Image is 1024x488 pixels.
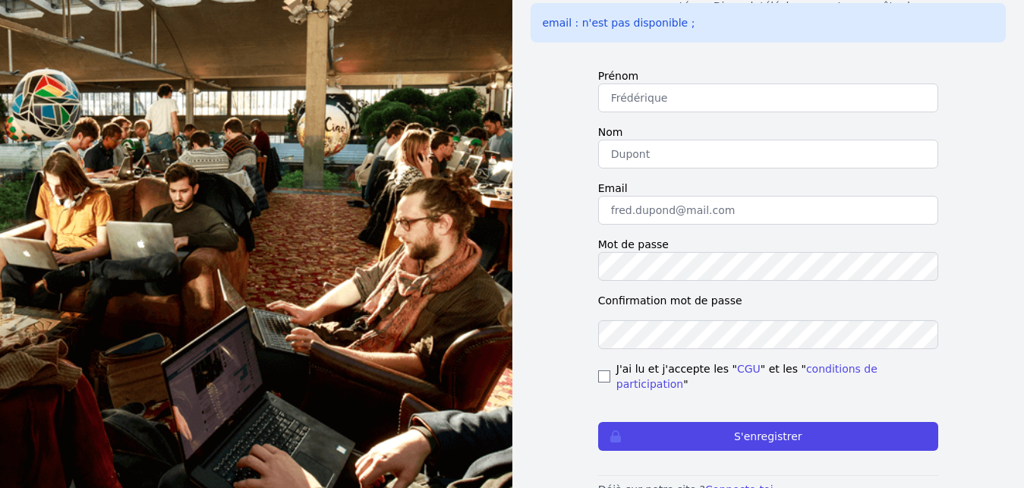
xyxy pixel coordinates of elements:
[598,293,938,308] label: Confirmation mot de passe
[598,196,938,225] input: fred.dupond@mail.com
[598,124,938,140] label: Nom
[598,68,938,83] label: Prénom
[598,83,938,112] input: Frédérique
[598,422,938,451] button: S'enregistrer
[598,181,938,196] label: Email
[616,361,938,392] span: J'ai lu et j'accepte les " " et les " "
[598,237,938,252] label: Mot de passe
[737,363,761,375] a: CGU
[598,140,938,168] input: Dupont
[531,3,1007,43] div: email : n'est pas disponible ;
